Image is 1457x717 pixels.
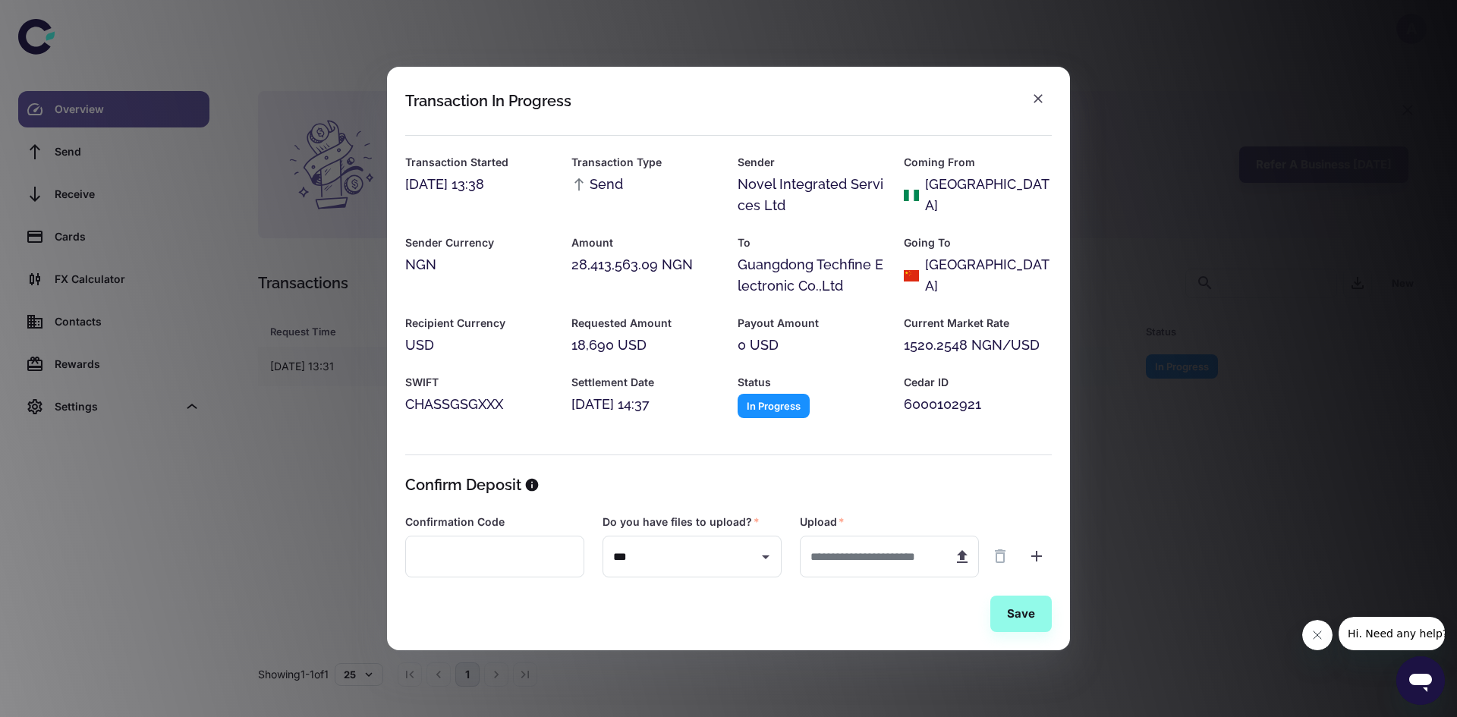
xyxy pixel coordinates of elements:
[603,514,760,530] label: Do you have files to upload?
[571,174,623,195] span: Send
[1396,656,1445,705] iframe: Button to launch messaging window
[738,254,886,297] div: Guangdong Techfine Electronic Co.,Ltd
[800,514,845,530] label: Upload
[904,335,1052,356] div: 1520.2548 NGN/USD
[405,473,521,496] h5: Confirm Deposit
[571,394,719,415] div: [DATE] 14:37
[1339,617,1445,650] iframe: Message from company
[9,11,109,23] span: Hi. Need any help?
[405,514,505,530] label: Confirmation Code
[904,394,1052,415] div: 6000102921
[738,374,886,391] h6: Status
[904,374,1052,391] h6: Cedar ID
[405,335,553,356] div: USD
[571,335,719,356] div: 18,690 USD
[571,374,719,391] h6: Settlement Date
[738,174,886,216] div: Novel Integrated Services Ltd
[405,154,553,171] h6: Transaction Started
[738,315,886,332] h6: Payout Amount
[738,234,886,251] h6: To
[925,174,1052,216] div: [GEOGRAPHIC_DATA]
[571,315,719,332] h6: Requested Amount
[738,398,810,414] span: In Progress
[405,234,553,251] h6: Sender Currency
[738,154,886,171] h6: Sender
[405,315,553,332] h6: Recipient Currency
[925,254,1052,297] div: [GEOGRAPHIC_DATA]
[755,546,776,568] button: Open
[405,174,553,195] div: [DATE] 13:38
[405,394,553,415] div: CHASSGSGXXX
[1302,620,1333,650] iframe: Close message
[738,335,886,356] div: 0 USD
[904,154,1052,171] h6: Coming From
[405,92,571,110] div: Transaction In Progress
[904,234,1052,251] h6: Going To
[571,254,719,275] div: 28,413,563.09 NGN
[990,596,1052,632] button: Save
[571,154,719,171] h6: Transaction Type
[904,315,1052,332] h6: Current Market Rate
[405,254,553,275] div: NGN
[571,234,719,251] h6: Amount
[405,374,553,391] h6: SWIFT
